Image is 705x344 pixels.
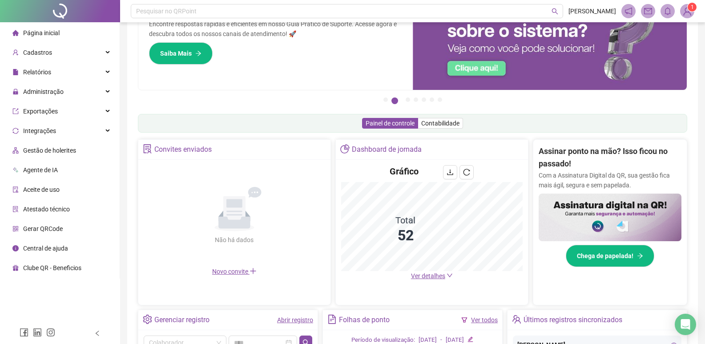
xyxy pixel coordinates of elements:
[33,328,42,337] span: linkedin
[566,245,654,267] button: Chega de papelada!
[212,268,257,275] span: Novo convite
[552,8,558,15] span: search
[23,88,64,95] span: Administração
[154,312,209,328] div: Gerenciar registro
[46,328,55,337] span: instagram
[411,272,445,279] span: Ver detalhes
[447,169,454,176] span: download
[154,142,212,157] div: Convites enviados
[644,7,652,15] span: mail
[383,97,388,102] button: 1
[23,108,58,115] span: Exportações
[12,30,19,36] span: home
[23,69,51,76] span: Relatórios
[12,108,19,114] span: export
[143,144,152,154] span: solution
[143,315,152,324] span: setting
[23,166,58,174] span: Agente de IA
[23,186,60,193] span: Aceite de uso
[23,245,68,252] span: Central de ajuda
[340,144,350,154] span: pie-chart
[23,225,63,232] span: Gerar QRCode
[411,272,453,279] a: Ver detalhes down
[430,97,434,102] button: 6
[12,89,19,95] span: lock
[414,97,418,102] button: 4
[250,267,257,275] span: plus
[438,97,442,102] button: 7
[94,330,101,336] span: left
[681,4,694,18] img: 93960
[406,97,410,102] button: 3
[539,170,681,190] p: Com a Assinatura Digital da QR, sua gestão fica mais ágil, segura e sem papelada.
[12,69,19,75] span: file
[463,169,470,176] span: reload
[447,272,453,279] span: down
[461,317,467,323] span: filter
[390,165,419,178] h4: Gráfico
[422,97,426,102] button: 5
[339,312,390,328] div: Folhas de ponto
[12,49,19,56] span: user-add
[20,328,28,337] span: facebook
[467,336,473,342] span: edit
[277,316,313,324] a: Abrir registro
[149,19,402,39] p: Encontre respostas rápidas e eficientes em nosso Guia Prático de Suporte. Acesse agora e descubra...
[524,312,622,328] div: Últimos registros sincronizados
[539,194,681,241] img: banner%2F02c71560-61a6-44d4-94b9-c8ab97240462.png
[23,29,60,36] span: Página inicial
[160,49,192,58] span: Saiba Mais
[512,315,521,324] span: team
[23,127,56,134] span: Integrações
[23,206,70,213] span: Atestado técnico
[664,7,672,15] span: bell
[577,251,633,261] span: Chega de papelada!
[391,97,398,104] button: 2
[624,7,632,15] span: notification
[12,265,19,271] span: gift
[193,235,275,245] div: Não há dados
[149,42,213,65] button: Saiba Mais
[12,226,19,232] span: qrcode
[421,120,459,127] span: Contabilidade
[637,253,643,259] span: arrow-right
[688,3,697,12] sup: Atualize o seu contato no menu Meus Dados
[366,120,415,127] span: Painel de controle
[23,147,76,154] span: Gestão de holerites
[327,315,337,324] span: file-text
[12,186,19,193] span: audit
[195,50,201,57] span: arrow-right
[12,147,19,154] span: apartment
[12,128,19,134] span: sync
[691,4,694,10] span: 1
[568,6,616,16] span: [PERSON_NAME]
[23,49,52,56] span: Cadastros
[12,245,19,251] span: info-circle
[23,264,81,271] span: Clube QR - Beneficios
[539,145,681,170] h2: Assinar ponto na mão? Isso ficou no passado!
[471,316,498,324] a: Ver todos
[12,206,19,212] span: solution
[675,314,696,335] div: Open Intercom Messenger
[352,142,422,157] div: Dashboard de jornada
